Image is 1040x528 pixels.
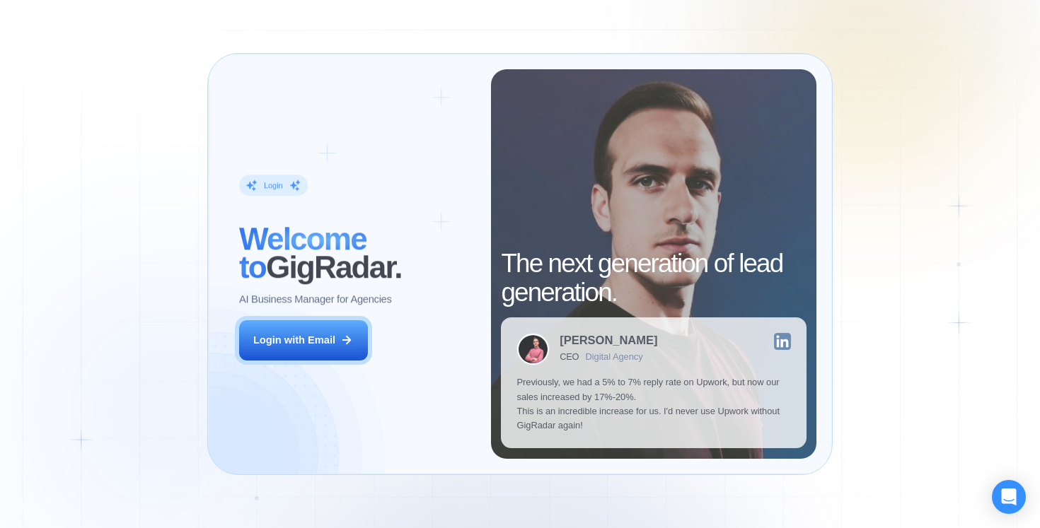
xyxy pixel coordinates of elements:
[239,225,475,282] h2: ‍ GigRadar.
[560,335,657,347] div: [PERSON_NAME]
[264,180,283,191] div: Login
[239,221,366,284] span: Welcome to
[501,250,806,307] h2: The next generation of lead generation.
[239,320,368,360] button: Login with Email
[586,352,643,363] div: Digital Agency
[516,375,790,433] p: Previously, we had a 5% to 7% reply rate on Upwork, but now our sales increased by 17%-20%. This ...
[253,333,335,347] div: Login with Email
[560,352,579,363] div: CEO
[992,480,1026,514] div: Open Intercom Messenger
[239,293,392,307] p: AI Business Manager for Agencies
